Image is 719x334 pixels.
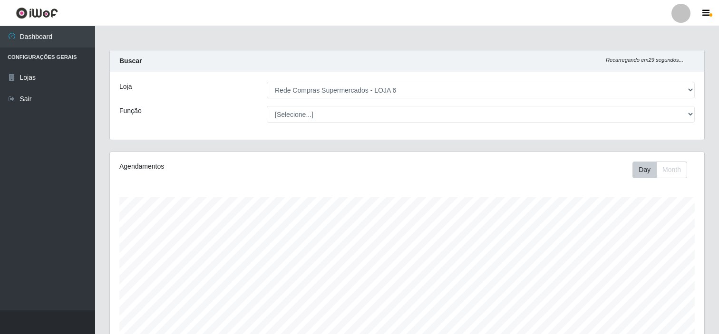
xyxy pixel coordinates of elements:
strong: Buscar [119,57,142,65]
div: Agendamentos [119,162,351,172]
img: CoreUI Logo [16,7,58,19]
button: Month [656,162,687,178]
div: First group [632,162,687,178]
i: Recarregando em 29 segundos... [606,57,683,63]
div: Toolbar with button groups [632,162,695,178]
button: Day [632,162,657,178]
label: Loja [119,82,132,92]
label: Função [119,106,142,116]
